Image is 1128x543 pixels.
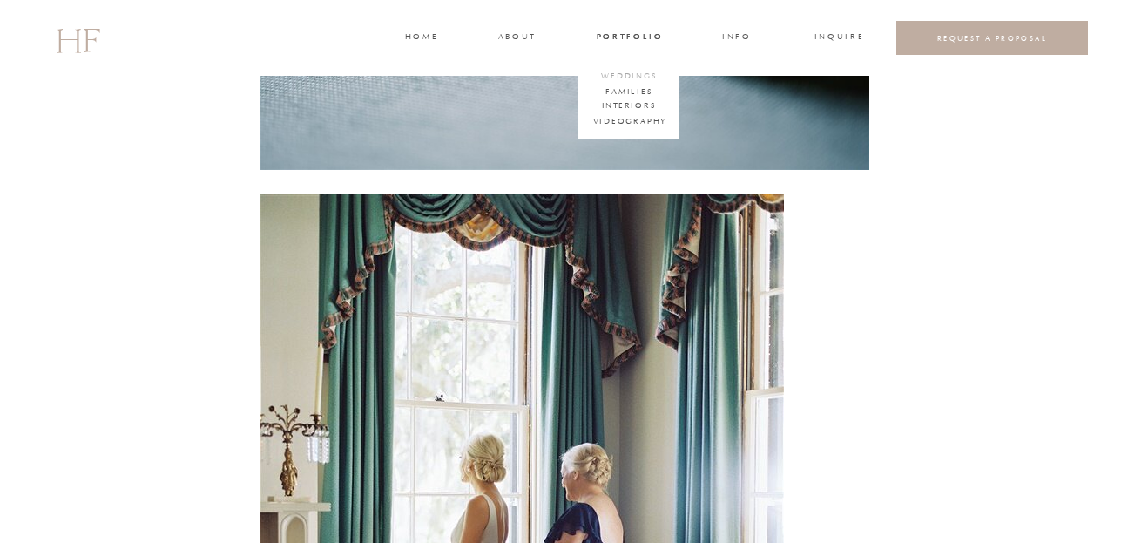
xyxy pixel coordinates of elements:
a: WEDDINGS [599,70,660,85]
a: INFO [721,31,753,46]
a: HF [56,13,99,64]
a: REQUEST A PROPOSAL [910,33,1075,43]
a: Interiors [602,99,654,115]
a: portfolio [597,31,662,46]
a: FAMILIES [604,85,656,101]
a: home [405,31,437,46]
a: VIDEOGRAPHY [593,115,662,131]
a: about [498,31,535,46]
a: INQUIRE [814,31,861,46]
